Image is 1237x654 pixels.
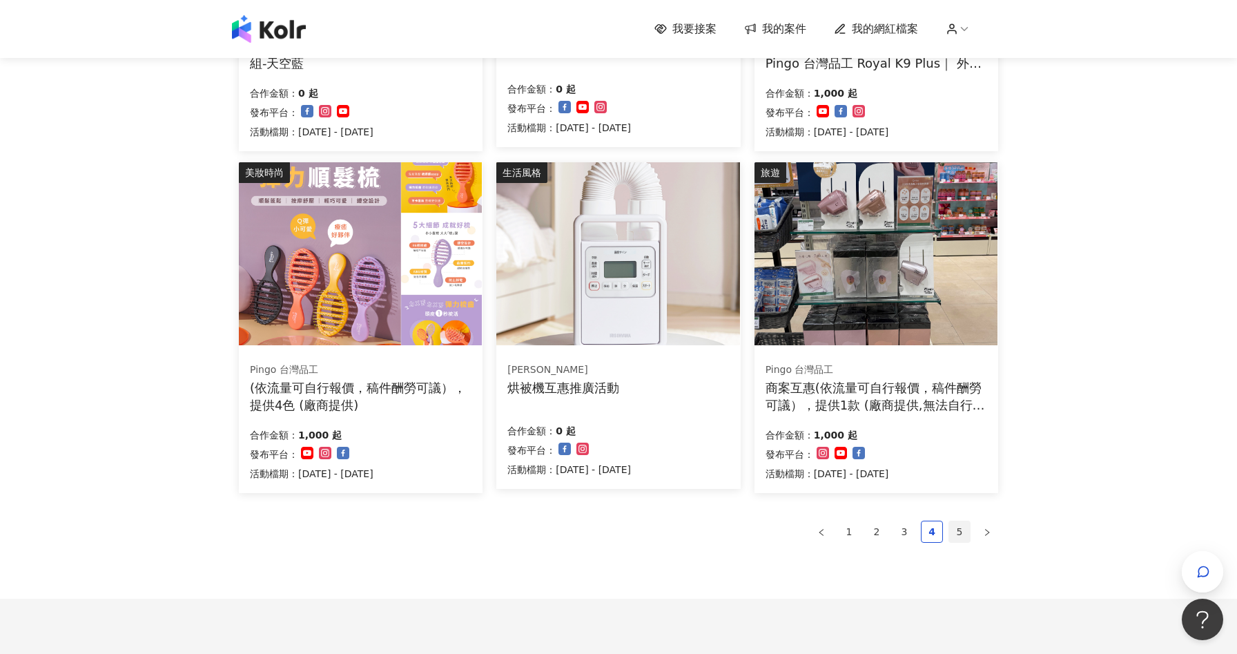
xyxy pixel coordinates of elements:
button: left [810,521,832,543]
p: 1,000 起 [814,85,857,102]
p: 0 起 [556,423,576,439]
p: 活動檔期：[DATE] - [DATE] [507,119,631,136]
a: 1 [839,521,859,542]
p: 合作金額： [766,85,814,102]
p: 活動檔期：[DATE] - [DATE] [250,465,373,482]
img: 強力烘被機 FK-H1 [496,162,739,345]
iframe: Help Scout Beacon - Open [1182,599,1223,640]
a: 我要接案 [654,21,717,37]
a: 5 [949,521,970,542]
a: 2 [866,521,887,542]
p: 1,000 起 [814,427,857,443]
img: logo [232,15,306,43]
p: 0 起 [298,85,318,102]
p: 發布平台： [507,100,556,117]
li: 3 [893,521,915,543]
span: 我的案件 [762,21,806,37]
div: 烘被機互惠推廣活動 [507,379,619,396]
li: 5 [948,521,971,543]
span: left [817,528,826,537]
span: right [983,528,991,537]
p: 發布平台： [766,104,814,121]
div: Pingo 台灣品工 [250,363,471,377]
li: Next Page [976,521,998,543]
p: 合作金額： [507,423,556,439]
p: 合作金額： [766,427,814,443]
div: 商案互惠(依流量可自行報價，稿件酬勞可議），提供1款 (廠商提供,無法自行選擇顏色) [766,379,987,414]
p: 活動檔期：[DATE] - [DATE] [250,124,373,140]
div: Pingo 台灣品工 [766,363,986,377]
span: 我要接案 [672,21,717,37]
a: 3 [894,521,915,542]
a: 我的案件 [744,21,806,37]
p: 1,000 起 [298,427,342,443]
div: 旅遊 [754,162,786,183]
p: 發布平台： [250,446,298,463]
img: Pingo 台灣品工 TRAVEL Qmini 彈力順髮梳 [239,162,482,345]
a: 我的網紅檔案 [834,21,918,37]
span: 我的網紅檔案 [852,21,918,37]
p: 合作金額： [250,427,298,443]
li: 2 [866,521,888,543]
p: 發布平台： [507,442,556,459]
div: 美妝時尚 [239,162,290,183]
img: Pingo 台灣品工 TRAVEL Qmini 2.0奈米負離子極輕吹風機 [754,162,997,345]
p: 合作金額： [507,81,556,97]
p: 活動檔期：[DATE] - [DATE] [766,124,889,140]
button: right [976,521,998,543]
p: 發布平台： [766,446,814,463]
div: [PERSON_NAME] [507,363,619,377]
p: 活動檔期：[DATE] - [DATE] [766,465,889,482]
li: 4 [921,521,943,543]
a: 4 [922,521,942,542]
p: 活動檔期：[DATE] - [DATE] [507,461,631,478]
li: 1 [838,521,860,543]
div: (依流量可自行報價，稿件酬勞可議），提供4色 (廠商提供) [250,379,471,414]
p: 發布平台： [250,104,298,121]
div: 生活風格 [496,162,547,183]
p: 合作金額： [250,85,298,102]
p: 0 起 [556,81,576,97]
li: Previous Page [810,521,832,543]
